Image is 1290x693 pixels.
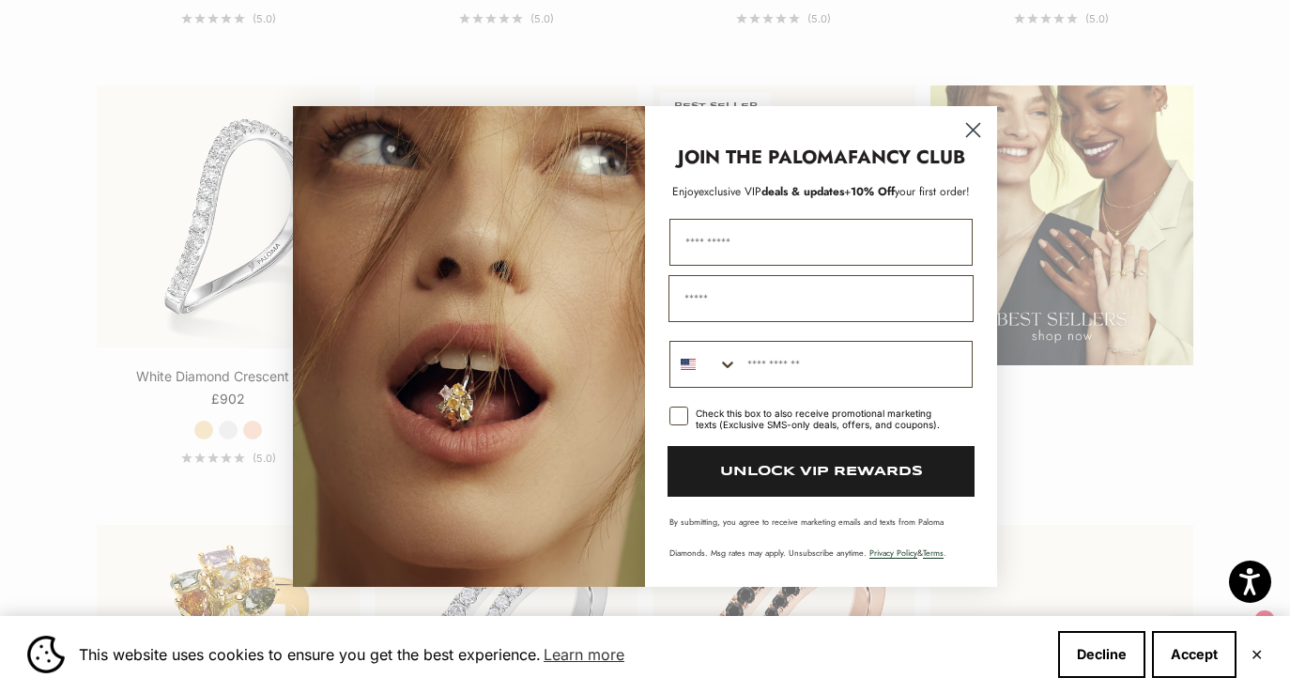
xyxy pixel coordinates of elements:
span: deals & updates [699,183,844,200]
img: Cookie banner [27,636,65,673]
input: First Name [669,219,973,266]
button: Close [1251,649,1263,660]
button: UNLOCK VIP REWARDS [668,446,975,497]
button: Decline [1058,631,1145,678]
span: + your first order! [844,183,970,200]
button: Close dialog [957,114,990,146]
a: Terms [923,547,944,559]
a: Learn more [541,640,627,669]
a: Privacy Policy [869,547,917,559]
img: United States [681,357,696,372]
p: By submitting, you agree to receive marketing emails and texts from Paloma Diamonds. Msg rates ma... [669,516,973,559]
input: Email [668,275,974,322]
img: Loading... [293,106,645,587]
strong: JOIN THE PALOMA [678,144,848,171]
span: & . [869,547,946,559]
button: Search Countries [670,342,738,387]
span: 10% Off [851,183,895,200]
span: exclusive VIP [699,183,761,200]
span: Enjoy [672,183,699,200]
div: Check this box to also receive promotional marketing texts (Exclusive SMS-only deals, offers, and... [696,408,950,430]
span: This website uses cookies to ensure you get the best experience. [79,640,1043,669]
button: Accept [1152,631,1236,678]
strong: FANCY CLUB [848,144,965,171]
input: Phone Number [738,342,972,387]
